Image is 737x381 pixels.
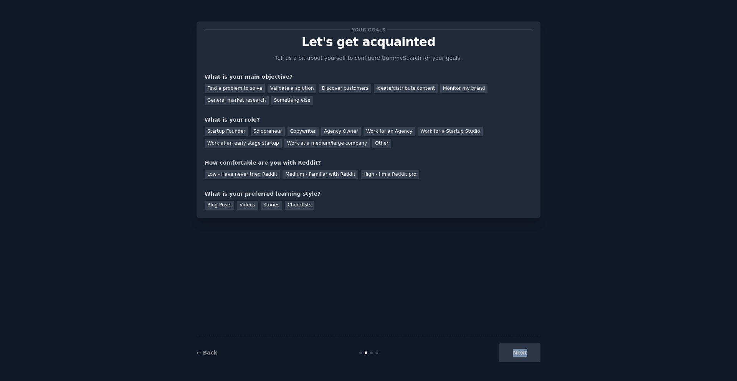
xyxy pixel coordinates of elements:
[418,127,483,136] div: Work for a Startup Studio
[205,201,234,210] div: Blog Posts
[261,201,282,210] div: Stories
[268,84,316,93] div: Validate a solution
[272,54,465,62] p: Tell us a bit about yourself to configure GummySearch for your goals.
[350,26,387,34] span: Your goals
[321,127,361,136] div: Agency Owner
[374,84,438,93] div: Ideate/distribute content
[288,127,319,136] div: Copywriter
[364,127,415,136] div: Work for an Agency
[361,170,419,179] div: High - I'm a Reddit pro
[205,84,265,93] div: Find a problem to solve
[205,127,248,136] div: Startup Founder
[205,35,532,49] p: Let's get acquainted
[197,350,217,356] a: ← Back
[372,139,391,148] div: Other
[205,170,280,179] div: Low - Have never tried Reddit
[284,139,370,148] div: Work at a medium/large company
[205,73,532,81] div: What is your main objective?
[205,159,532,167] div: How comfortable are you with Reddit?
[205,96,269,106] div: General market research
[285,201,314,210] div: Checklists
[237,201,258,210] div: Videos
[283,170,358,179] div: Medium - Familiar with Reddit
[205,116,532,124] div: What is your role?
[271,96,313,106] div: Something else
[205,190,532,198] div: What is your preferred learning style?
[440,84,487,93] div: Monitor my brand
[251,127,284,136] div: Solopreneur
[319,84,371,93] div: Discover customers
[205,139,282,148] div: Work at an early stage startup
